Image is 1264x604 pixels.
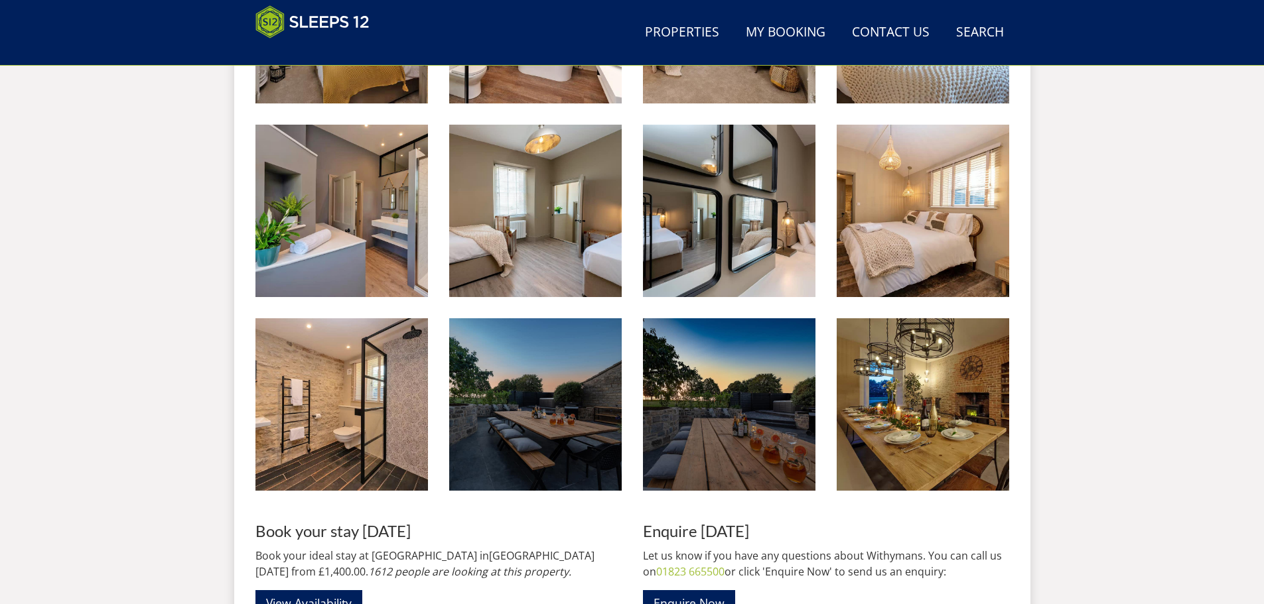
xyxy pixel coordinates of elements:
[643,522,1009,540] h3: Enquire [DATE]
[255,522,622,540] h3: Book your stay [DATE]
[255,318,428,491] img: Withymans - Bedroom 6: Original stone wall in the en suite wet room
[368,564,571,579] i: 1612 people are looking at this property.
[837,125,1009,297] img: Withymans - Bedroom 6 is on the ground floor and has a level en suite wet room
[643,548,1009,579] p: Let us know if you have any questions about Withymans. You can call us on or click 'Enquire Now' ...
[740,18,831,48] a: My Booking
[837,318,1009,491] img: Withymans - Soft lighting sets the scene by evening - perfect for celebration dinners
[255,125,428,297] img: Withymans - Bedrooms 4 and 5 share a Jack & Jill shower room
[449,318,622,491] img: Withymans - Enjoy hearty barbecues on the patio at the front of the house
[643,125,815,297] img: Withymans - Bedroom 5: Mid century style fits well in this big Georgian house
[255,548,622,579] p: Book your ideal stay at [GEOGRAPHIC_DATA] in [DATE] from £1,400.00.
[449,125,622,297] img: Withymans - Bedroom 5 is a twin room with a shower room shared with Bedroom 4
[847,18,935,48] a: Contact Us
[489,548,595,563] a: [GEOGRAPHIC_DATA]
[951,18,1009,48] a: Search
[656,564,725,579] a: 01823 665500
[249,46,388,58] iframe: Customer reviews powered by Trustpilot
[643,318,815,491] img: Withymans - Make the most of balmy evenings on the patio as the sun sets over the Somerset Levels
[640,18,725,48] a: Properties
[255,5,370,38] img: Sleeps 12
